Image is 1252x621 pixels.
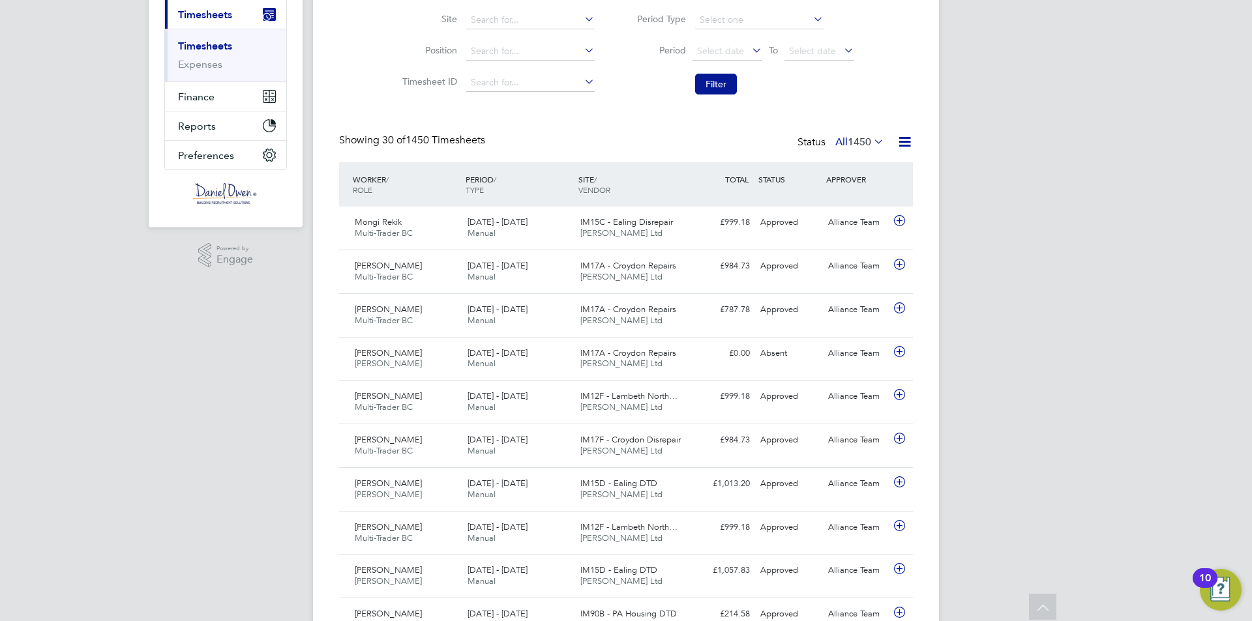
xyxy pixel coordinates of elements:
span: Manual [468,315,496,326]
span: Manual [468,401,496,412]
span: [PERSON_NAME] [355,521,422,532]
span: IM12F - Lambeth North… [580,521,678,532]
span: Manual [468,445,496,456]
div: Approved [755,560,823,581]
label: Period Type [627,13,686,25]
div: Alliance Team [823,473,891,495]
span: / [494,174,496,184]
span: [PERSON_NAME] [355,564,422,575]
span: Manual [468,271,496,282]
span: Multi-Trader BC [355,227,413,238]
a: Go to home page [164,183,287,204]
div: £984.73 [687,429,755,451]
span: Manual [468,575,496,586]
div: Showing [339,134,488,147]
span: 30 of [382,134,406,147]
button: Finance [165,82,286,111]
span: [PERSON_NAME] Ltd [580,227,663,238]
span: [PERSON_NAME] [355,434,422,445]
span: Multi-Trader BC [355,532,413,543]
span: [DATE] - [DATE] [468,434,528,445]
span: [PERSON_NAME] [355,304,422,315]
span: [PERSON_NAME] Ltd [580,401,663,412]
div: Approved [755,299,823,321]
div: Approved [755,386,823,407]
span: IM17A - Croydon Repairs [580,347,676,358]
span: Reports [178,120,216,132]
input: Search for... [466,74,595,92]
div: Approved [755,429,823,451]
div: SITE [575,167,688,201]
span: [DATE] - [DATE] [468,304,528,315]
div: £1,013.20 [687,473,755,495]
span: [PERSON_NAME] Ltd [580,358,663,369]
span: ROLE [353,184,372,195]
div: Alliance Team [823,255,891,277]
span: [PERSON_NAME] [355,489,422,500]
span: Manual [468,489,496,500]
span: / [386,174,389,184]
div: Approved [755,212,823,233]
span: IM15D - Ealing DTD [580,564,657,575]
div: Alliance Team [823,517,891,538]
a: Expenses [178,58,222,70]
span: [PERSON_NAME] [355,390,422,401]
span: [DATE] - [DATE] [468,390,528,401]
span: IM90B - PA Housing DTD [580,608,677,619]
span: Mongi Rekik [355,216,402,227]
span: IM15D - Ealing DTD [580,478,657,489]
span: IM12F - Lambeth North… [580,390,678,401]
span: Manual [468,358,496,369]
span: Multi-Trader BC [355,315,413,326]
span: [DATE] - [DATE] [468,478,528,489]
input: Search for... [466,42,595,61]
span: Powered by [216,243,253,254]
span: TYPE [466,184,484,195]
div: £0.00 [687,343,755,364]
button: Reports [165,111,286,140]
div: STATUS [755,167,823,191]
span: [DATE] - [DATE] [468,347,528,358]
div: PERIOD [462,167,575,201]
span: [DATE] - [DATE] [468,521,528,532]
div: £1,057.83 [687,560,755,581]
span: Multi-Trader BC [355,271,413,282]
span: 1450 Timesheets [382,134,485,147]
div: Alliance Team [823,429,891,451]
span: [DATE] - [DATE] [468,260,528,271]
label: Period [627,44,686,56]
div: APPROVER [823,167,891,191]
span: [PERSON_NAME] Ltd [580,532,663,543]
span: [DATE] - [DATE] [468,216,528,227]
span: Multi-Trader BC [355,445,413,456]
div: Approved [755,517,823,538]
span: [PERSON_NAME] Ltd [580,315,663,326]
input: Search for... [466,11,595,29]
span: [PERSON_NAME] [355,575,422,586]
span: Engage [216,254,253,265]
span: [PERSON_NAME] [355,260,422,271]
div: £999.18 [687,212,755,233]
button: Filter [695,74,737,94]
span: [PERSON_NAME] Ltd [580,445,663,456]
div: Status [797,134,887,152]
input: Select one [695,11,824,29]
label: Site [398,13,457,25]
div: Approved [755,473,823,495]
button: Preferences [165,141,286,169]
div: £999.18 [687,386,755,407]
span: Manual [468,532,496,543]
span: Preferences [178,149,234,162]
div: WORKER [350,167,462,201]
span: IM15C - Ealing Disrepair [580,216,673,227]
span: [PERSON_NAME] [355,478,422,489]
span: [PERSON_NAME] Ltd [580,271,663,282]
span: Timesheets [178,8,232,21]
span: [PERSON_NAME] [355,608,422,619]
span: Select date [789,45,836,57]
div: Approved [755,255,823,277]
span: [DATE] - [DATE] [468,608,528,619]
div: 10 [1199,578,1211,595]
div: Timesheets [165,29,286,81]
div: Absent [755,343,823,364]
